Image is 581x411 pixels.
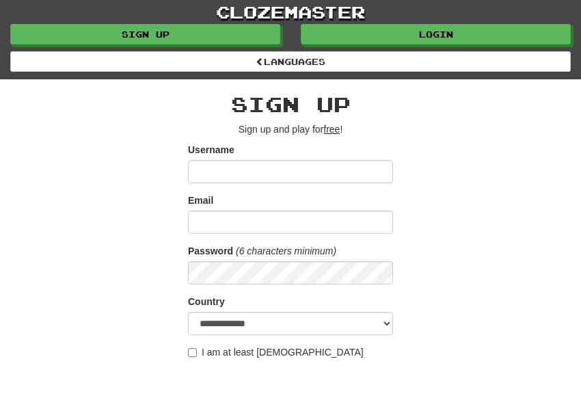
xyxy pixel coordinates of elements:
[188,143,234,157] label: Username
[188,295,225,308] label: Country
[188,93,393,116] h2: Sign up
[323,124,340,135] u: free
[301,24,571,44] a: Login
[188,194,213,207] label: Email
[10,24,280,44] a: Sign up
[188,122,393,136] p: Sign up and play for !
[188,345,364,359] label: I am at least [DEMOGRAPHIC_DATA]
[188,244,233,258] label: Password
[188,348,197,357] input: I am at least [DEMOGRAPHIC_DATA]
[236,246,336,256] em: (6 characters minimum)
[10,51,571,72] a: Languages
